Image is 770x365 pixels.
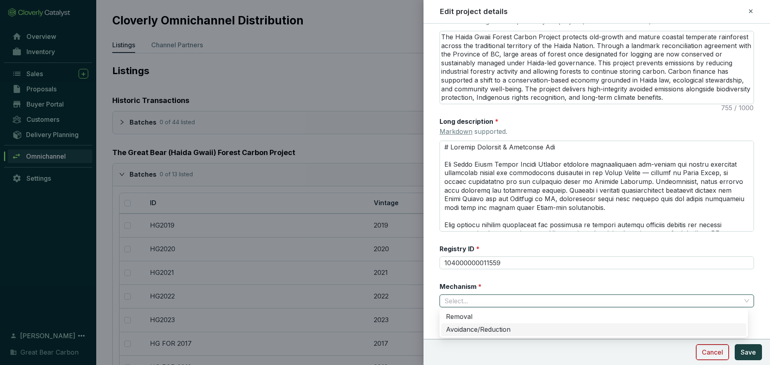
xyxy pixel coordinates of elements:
span: supported. [440,127,507,135]
label: Long description [440,117,498,126]
label: Mechanism [440,282,482,291]
h2: Edit project details [440,6,508,17]
div: Removal [441,311,746,323]
label: Registry ID [440,244,480,253]
div: Removal [446,313,742,321]
div: Avoidance/Reduction [446,325,742,334]
textarea: The Haida Gwaii Forest Carbon Project protects old-growth and mature coastal temperate rainforest... [440,31,754,104]
a: Markdown [440,127,472,135]
button: Save [735,344,762,360]
span: Cancel [702,347,723,357]
button: Cancel [696,344,729,360]
div: Avoidance/Reduction [441,323,746,336]
textarea: # Loremip Dolorsit & Ametconse Adi Eli Seddo Eiusm Tempor Incidi Utlabor etdolore magnaaliquaen a... [440,141,754,231]
span: Save [741,347,756,357]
